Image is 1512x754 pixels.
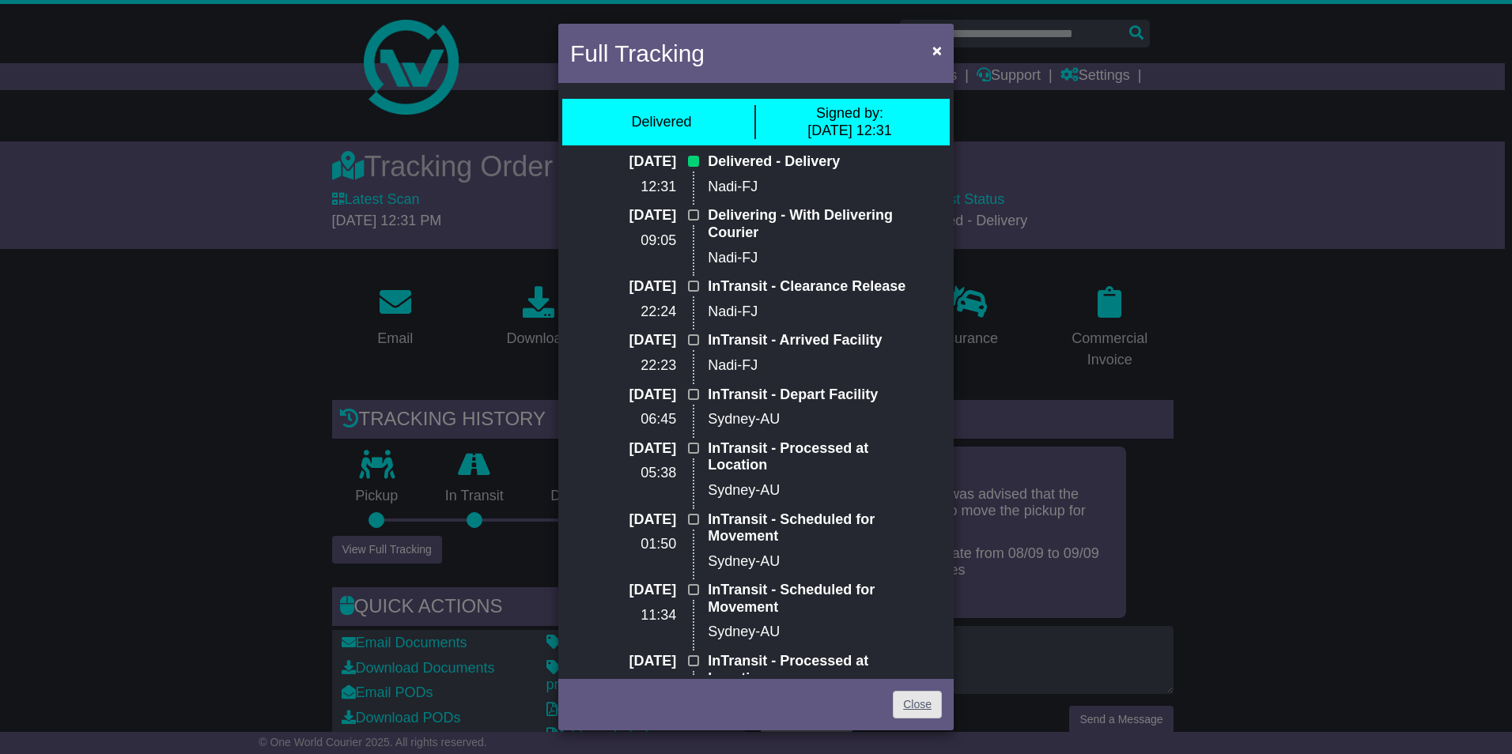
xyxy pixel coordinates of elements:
p: Sydney-AU [708,482,916,500]
p: Delivering - With Delivering Courier [708,207,916,241]
span: Signed by: [816,105,883,121]
p: Nadi-FJ [708,179,916,196]
a: Close [893,691,942,718]
span: × [932,41,942,59]
p: InTransit - Scheduled for Movement [708,511,916,545]
p: Nadi-FJ [708,250,916,267]
p: [DATE] [596,332,677,349]
p: InTransit - Arrived Facility [708,332,916,349]
p: Nadi-FJ [708,357,916,375]
p: Sydney-AU [708,553,916,571]
p: 06:45 [596,411,677,428]
p: Sydney-AU [708,624,916,641]
p: 22:24 [596,303,677,321]
p: [DATE] [596,653,677,670]
p: [DATE] [596,386,677,404]
p: InTransit - Scheduled for Movement [708,582,916,616]
p: 01:50 [596,536,677,553]
p: 22:23 [596,357,677,375]
p: [DATE] [596,440,677,458]
p: InTransit - Depart Facility [708,386,916,404]
p: Delivered - Delivery [708,153,916,171]
p: 09:05 [596,232,677,250]
p: [DATE] [596,582,677,599]
p: InTransit - Clearance Release [708,278,916,296]
p: InTransit - Processed at Location [708,653,916,687]
p: [DATE] [596,511,677,529]
p: Nadi-FJ [708,303,916,321]
p: [DATE] [596,207,677,224]
div: [DATE] 12:31 [807,105,892,139]
p: [DATE] [596,153,677,171]
div: Delivered [631,114,691,131]
p: 12:31 [596,179,677,196]
p: [DATE] [596,278,677,296]
p: Sydney-AU [708,411,916,428]
h4: Full Tracking [570,36,705,71]
button: Close [924,34,950,66]
p: 11:34 [596,607,677,624]
p: 05:38 [596,465,677,482]
p: InTransit - Processed at Location [708,440,916,474]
